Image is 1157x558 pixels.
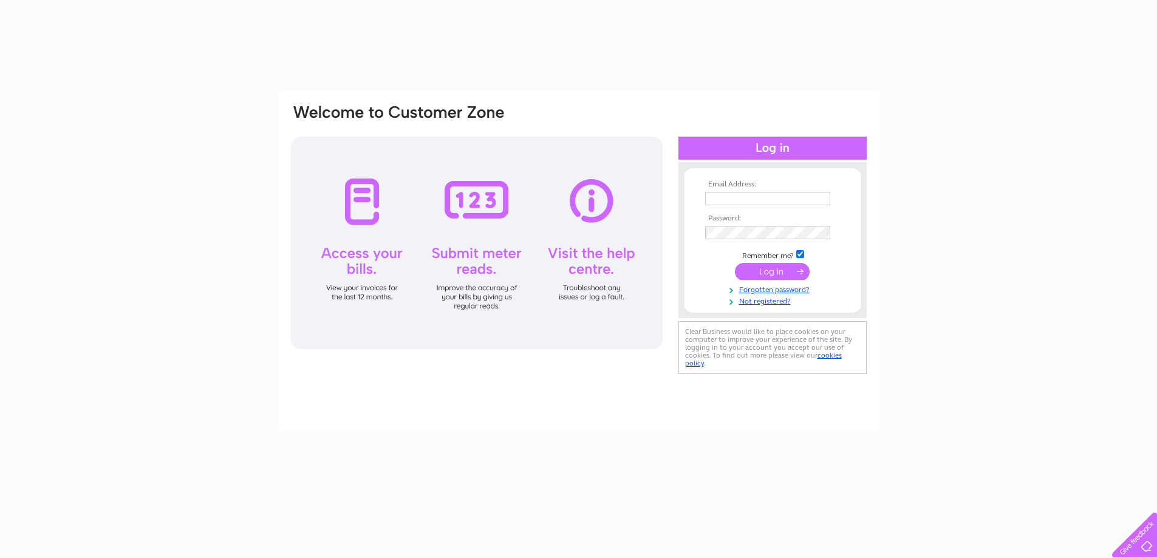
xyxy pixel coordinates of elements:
[678,321,867,374] div: Clear Business would like to place cookies on your computer to improve your experience of the sit...
[702,214,843,223] th: Password:
[705,294,843,306] a: Not registered?
[735,263,810,280] input: Submit
[705,283,843,294] a: Forgotten password?
[702,248,843,260] td: Remember me?
[702,180,843,189] th: Email Address:
[685,351,842,367] a: cookies policy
